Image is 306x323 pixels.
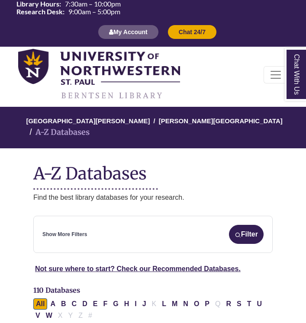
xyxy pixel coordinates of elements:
button: Filter Results O [191,298,202,310]
button: Filter Results G [110,298,121,310]
a: Show More Filters [42,230,87,239]
a: Not sure where to start? Check our Recommended Databases. [35,265,241,272]
th: Research Desk: [13,8,65,16]
button: Filter Results C [69,298,80,310]
h1: A-Z Databases [33,157,273,183]
button: Filter Results E [90,298,100,310]
button: All [33,298,47,310]
div: Alpha-list to filter by first letter of database name [33,300,265,319]
button: Filter Results R [223,298,234,310]
button: Filter Results B [58,298,69,310]
button: Filter Results U [254,298,265,310]
span: 110 Databases [33,286,80,294]
button: Filter Results M [169,298,180,310]
a: My Account [98,28,159,35]
button: Toggle navigation [264,66,288,83]
a: Chat 24/7 [167,28,217,35]
button: Filter Results I [132,298,139,310]
button: Filter Results A [48,298,58,310]
button: Filter Results F [100,298,110,310]
li: A-Z Databases [26,126,90,139]
span: 9:00am – 5:00pm [68,8,120,15]
span: 7:30am – 10:00pm [65,0,121,7]
button: Filter Results J [140,298,149,310]
button: Filter Results D [80,298,90,310]
nav: breadcrumb [33,107,273,148]
button: Filter Results W [43,310,55,321]
img: library_home [18,49,180,100]
button: Filter Results H [122,298,132,310]
button: Filter Results S [234,298,244,310]
p: Find the best library databases for your research. [33,192,273,203]
button: Filter [229,225,264,244]
a: [GEOGRAPHIC_DATA][PERSON_NAME] [26,116,150,125]
a: [PERSON_NAME][GEOGRAPHIC_DATA] [159,116,283,125]
button: Filter Results P [202,298,212,310]
button: Chat 24/7 [167,25,217,39]
button: Filter Results V [33,310,43,321]
button: Filter Results L [159,298,169,310]
button: Filter Results T [245,298,254,310]
button: My Account [98,25,159,39]
button: Filter Results N [180,298,191,310]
